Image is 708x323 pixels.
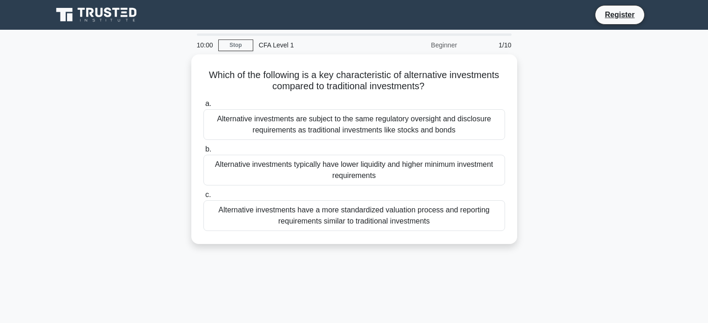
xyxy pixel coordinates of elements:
span: b. [205,145,211,153]
h5: Which of the following is a key characteristic of alternative investments compared to traditional... [202,69,506,92]
span: a. [205,99,211,107]
div: CFA Level 1 [253,36,381,54]
div: Beginner [381,36,463,54]
span: c. [205,191,211,198]
div: Alternative investments typically have lower liquidity and higher minimum investment requirements [203,155,505,185]
div: Alternative investments are subject to the same regulatory oversight and disclosure requirements ... [203,109,505,140]
div: 1/10 [463,36,517,54]
div: 10:00 [191,36,218,54]
div: Alternative investments have a more standardized valuation process and reporting requirements sim... [203,200,505,231]
a: Stop [218,40,253,51]
a: Register [599,9,640,20]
